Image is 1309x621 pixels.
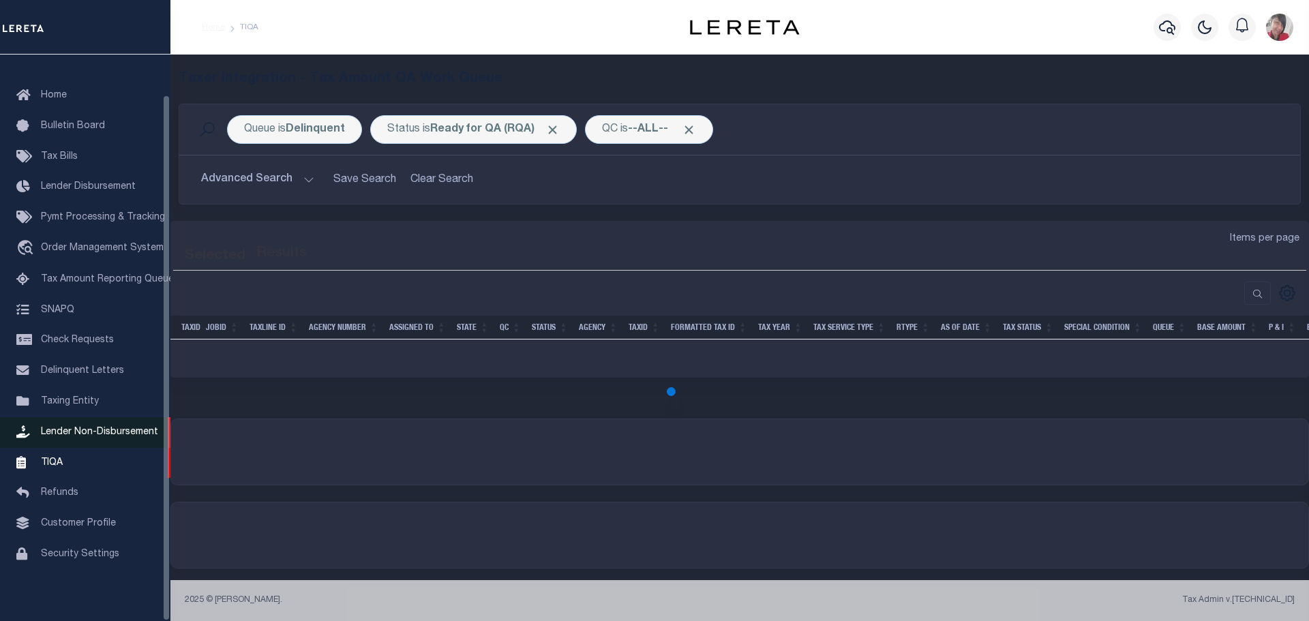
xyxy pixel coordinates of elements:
b: Delinquent [286,124,345,135]
span: Order Management System [41,243,164,253]
span: TIQA [41,457,63,467]
th: Formatted Tax ID [665,316,753,339]
b: --ALL-- [628,124,668,135]
span: Refunds [41,488,78,498]
th: Agency Number [303,316,384,339]
li: TIQA [225,21,258,33]
th: TaxLine ID [244,316,303,339]
th: Base amount [1192,316,1263,339]
span: Lender Non-Disbursement [41,427,158,437]
th: Assigned To [384,316,451,339]
a: Home [202,23,225,31]
span: Security Settings [41,549,119,559]
div: 2025 © [PERSON_NAME]. [177,594,740,606]
span: Tax Amount Reporting Queue [41,275,174,284]
span: Check Requests [41,335,114,345]
th: QC [494,316,526,339]
th: Queue [1147,316,1192,339]
h5: Taxer Integration - Tax Amount QA Work Queue [179,71,1301,87]
span: SNAPQ [41,305,74,314]
label: Results [256,243,307,264]
th: State [451,316,494,339]
span: Bulletin Board [41,121,105,131]
span: Items per page [1230,232,1299,247]
button: Save Search [325,166,404,193]
th: P & I [1263,316,1302,339]
th: TaxID [176,316,200,339]
span: Lender Disbursement [41,182,136,192]
th: RType [891,316,935,339]
div: Click to Edit [227,115,362,144]
div: Selected [184,245,245,267]
span: Customer Profile [41,519,116,528]
div: Click to Edit [370,115,577,144]
div: Tax Admin v.[TECHNICAL_ID] [748,594,1295,606]
th: TaxID [623,316,665,339]
button: Clear Search [404,166,479,193]
img: logo-dark.svg [690,20,799,35]
div: Click to Edit [585,115,713,144]
b: Ready for QA (RQA) [430,124,560,135]
span: Click to Remove [682,123,696,137]
th: Tax Status [997,316,1059,339]
button: Advanced Search [201,166,314,193]
span: Click to Remove [545,123,560,137]
span: Delinquent Letters [41,366,124,376]
span: Taxing Entity [41,397,99,406]
th: Status [526,316,573,339]
span: Home [41,91,67,100]
th: Agency [573,316,623,339]
th: JobID [200,316,244,339]
span: Pymt Processing & Tracking [41,213,165,222]
span: Tax Bills [41,152,78,162]
th: Special Condition [1059,316,1147,339]
th: Tax Service Type [808,316,891,339]
i: travel_explore [16,240,38,258]
th: As Of Date [935,316,997,339]
th: Tax Year [753,316,808,339]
